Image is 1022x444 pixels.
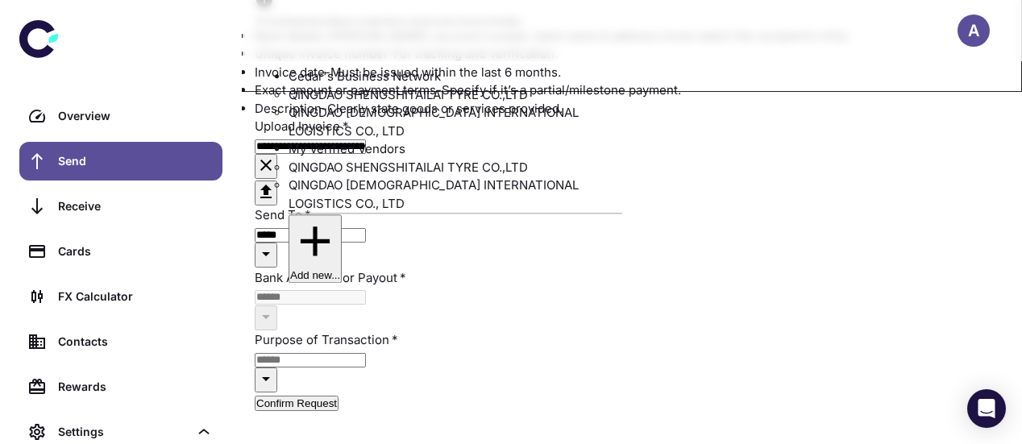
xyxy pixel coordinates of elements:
[58,288,213,305] div: FX Calculator
[58,378,213,396] div: Rewards
[289,86,622,105] li: QINGDAO SHENGSHITAILAI TYRE CO.,LTD
[289,68,622,87] div: Cedar's Business Network
[19,367,222,406] a: Rewards
[19,187,222,226] a: Receive
[289,141,622,160] div: My Verified Vendors
[255,64,1009,82] p: - Must be issued within the last 6 months.
[255,270,406,285] label: Bank Account for Payout
[58,152,213,170] div: Send
[58,197,213,215] div: Receive
[967,389,1006,428] div: Open Intercom Messenger
[255,243,277,268] button: Close
[289,215,342,283] button: Add new...
[255,101,322,116] span: Description
[58,107,213,125] div: Overview
[58,333,213,351] div: Contacts
[255,64,325,80] span: Invoice date
[255,396,339,411] button: Confirm Request
[255,305,277,330] button: Open
[19,97,222,135] a: Overview
[255,367,277,392] button: Open
[255,332,398,347] label: Purpose of Transaction
[19,322,222,361] a: Contacts
[289,105,622,141] li: QINGDAO [DEMOGRAPHIC_DATA] INTERNATIONAL LOGISTICS CO., LTD
[255,81,1009,100] p: - Specify if it’s a partial/milestone payment.
[19,142,222,181] a: Send
[255,207,311,222] label: Send To
[255,82,436,98] span: Exact amount or payment terms
[58,243,213,260] div: Cards
[19,277,222,316] a: FX Calculator
[289,177,622,214] li: QINGDAO [DEMOGRAPHIC_DATA] INTERNATIONAL LOGISTICS CO., LTD
[255,100,1009,118] p: - Clearly state goods or services provided.
[958,15,990,47] button: A
[289,159,622,177] li: QINGDAO SHENGSHITAILAI TYRE CO.,LTD
[255,118,349,134] label: Upload Invoice
[19,232,222,271] a: Cards
[58,423,189,441] div: Settings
